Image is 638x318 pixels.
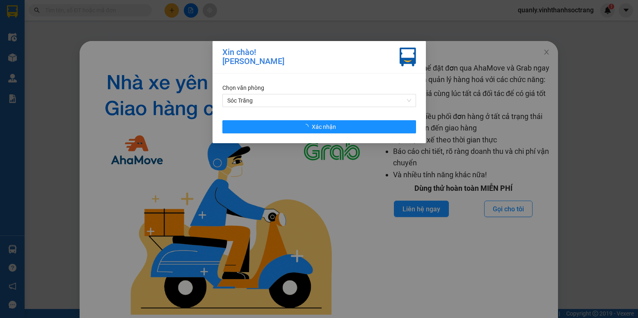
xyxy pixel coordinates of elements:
span: Sóc Trăng [227,94,411,107]
img: vxr-icon [400,48,416,66]
span: loading [302,124,311,130]
div: Xin chào! [PERSON_NAME] [222,48,284,66]
span: Xác nhận [311,122,336,131]
div: Chọn văn phòng [222,83,416,92]
button: Xác nhận [222,120,416,133]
